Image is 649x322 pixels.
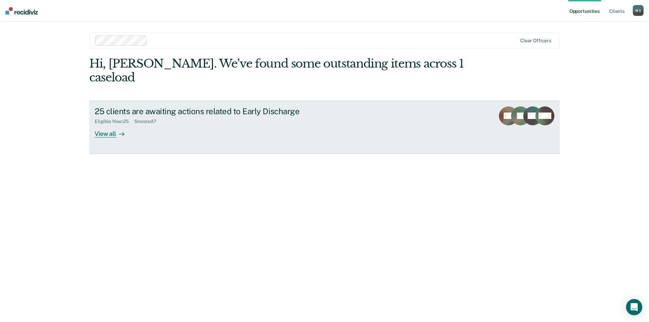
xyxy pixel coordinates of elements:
[95,124,133,138] div: View all
[95,106,332,116] div: 25 clients are awaiting actions related to Early Discharge
[5,7,38,15] img: Recidiviz
[95,119,134,124] div: Eligible Now : 25
[633,5,644,16] button: WS
[89,101,560,154] a: 25 clients are awaiting actions related to Early DischargeEligible Now:25Snoozed:7View all
[134,119,162,124] div: Snoozed : 7
[89,57,466,84] div: Hi, [PERSON_NAME]. We’ve found some outstanding items across 1 caseload
[626,299,642,315] div: Open Intercom Messenger
[633,5,644,16] div: W S
[520,38,551,44] div: Clear officers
